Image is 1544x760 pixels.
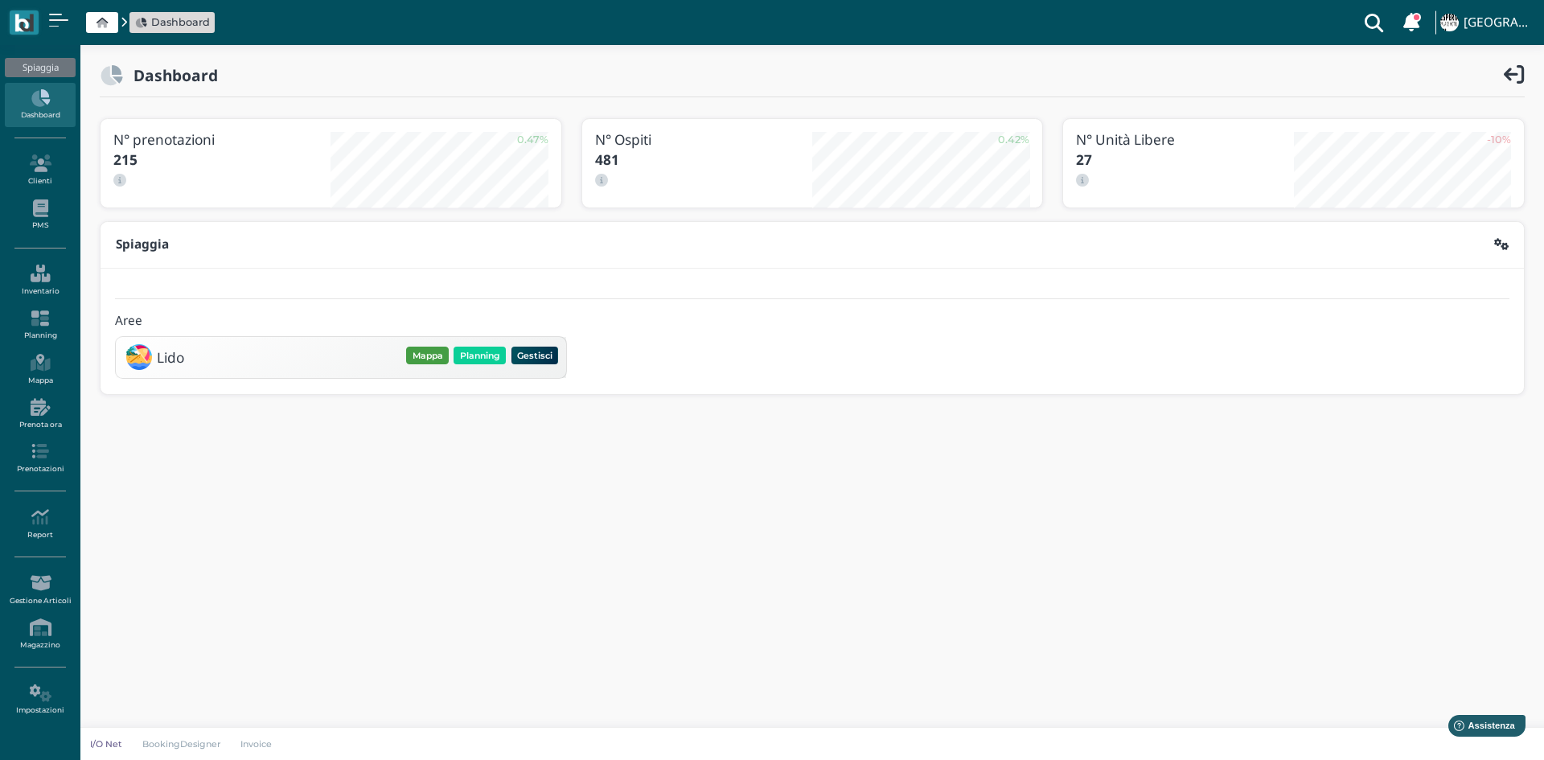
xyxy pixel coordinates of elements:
a: Prenota ora [5,392,75,436]
span: Dashboard [151,14,210,30]
b: 215 [113,150,138,169]
h2: Dashboard [123,67,218,84]
b: 481 [595,150,619,169]
a: PMS [5,193,75,237]
a: Dashboard [135,14,210,30]
button: Mappa [406,347,449,364]
a: Planning [5,303,75,347]
a: ... [GEOGRAPHIC_DATA] [1438,3,1534,42]
b: Spiaggia [116,236,169,253]
img: logo [14,14,33,32]
span: Assistenza [47,13,106,25]
h3: Lido [157,350,184,365]
h4: [GEOGRAPHIC_DATA] [1464,16,1534,30]
a: Inventario [5,258,75,302]
a: Prenotazioni [5,436,75,480]
img: ... [1440,14,1458,31]
iframe: Help widget launcher [1430,710,1530,746]
button: Gestisci [511,347,559,364]
a: Mappa [5,347,75,392]
h3: N° prenotazioni [113,132,331,147]
h3: N° Unità Libere [1076,132,1293,147]
div: Spiaggia [5,58,75,77]
h3: N° Ospiti [595,132,812,147]
b: 27 [1076,150,1092,169]
a: Dashboard [5,83,75,127]
a: Clienti [5,148,75,192]
button: Planning [454,347,506,364]
h4: Aree [115,314,142,328]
